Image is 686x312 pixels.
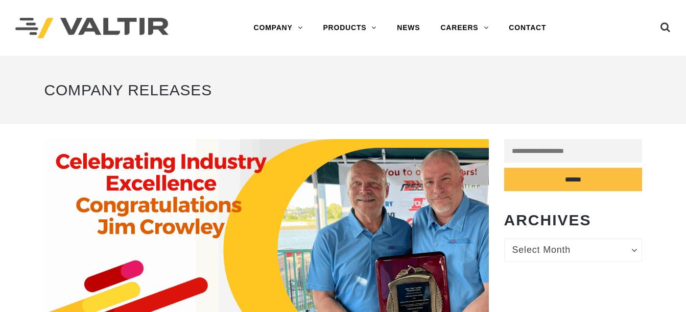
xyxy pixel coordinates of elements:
a: COMPANY [244,18,313,38]
img: Valtir [15,18,169,39]
a: CONTACT [499,18,556,38]
a: PRODUCTS [313,18,387,38]
h2: Archives [504,212,642,228]
a: CAREERS [430,18,499,38]
span: Company Releases [44,82,212,98]
a: NEWS [387,18,430,38]
span: Select Month [512,243,623,256]
a: Select Month [504,239,642,262]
